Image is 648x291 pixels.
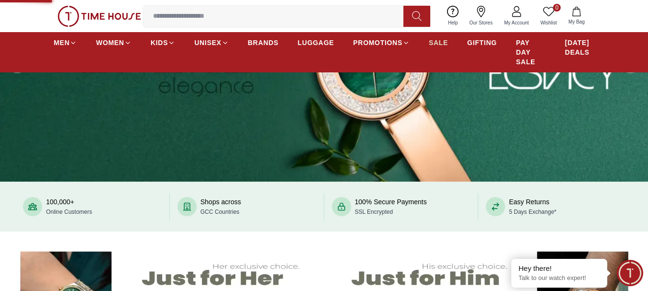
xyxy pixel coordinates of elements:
a: KIDS [151,34,175,51]
a: PROMOTIONS [353,34,410,51]
span: Online Customers [46,209,92,215]
div: Hey there! [518,264,600,273]
span: PAY DAY SALE [516,38,546,67]
div: Chat Widget [617,260,643,286]
span: My Account [500,19,533,26]
span: 0 [553,4,561,12]
span: Wishlist [537,19,561,26]
span: [DATE] DEALS [565,38,594,57]
div: 100,000+ [46,197,92,216]
a: 0Wishlist [535,4,563,28]
a: Help [442,4,464,28]
a: BRANDS [248,34,279,51]
a: Our Stores [464,4,498,28]
span: 5 Days Exchange* [509,209,556,215]
span: My Bag [565,18,589,25]
span: UNISEX [194,38,221,47]
button: My Bag [563,5,590,27]
span: SSL Encrypted [355,209,393,215]
a: GIFTING [467,34,497,51]
span: KIDS [151,38,168,47]
span: BRANDS [248,38,279,47]
a: WOMEN [96,34,131,51]
div: Easy Returns [509,197,556,216]
div: Shops across [200,197,241,216]
span: PROMOTIONS [353,38,402,47]
p: Talk to our watch expert! [518,274,600,282]
span: Help [444,19,462,26]
span: LUGGAGE [298,38,334,47]
a: [DATE] DEALS [565,34,594,61]
div: 100% Secure Payments [355,197,427,216]
a: SALE [429,34,448,51]
span: GCC Countries [200,209,239,215]
span: WOMEN [96,38,124,47]
img: ... [58,6,141,27]
span: Our Stores [466,19,496,26]
a: UNISEX [194,34,228,51]
span: GIFTING [467,38,497,47]
span: MEN [54,38,70,47]
a: PAY DAY SALE [516,34,546,70]
a: MEN [54,34,77,51]
a: LUGGAGE [298,34,334,51]
span: SALE [429,38,448,47]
